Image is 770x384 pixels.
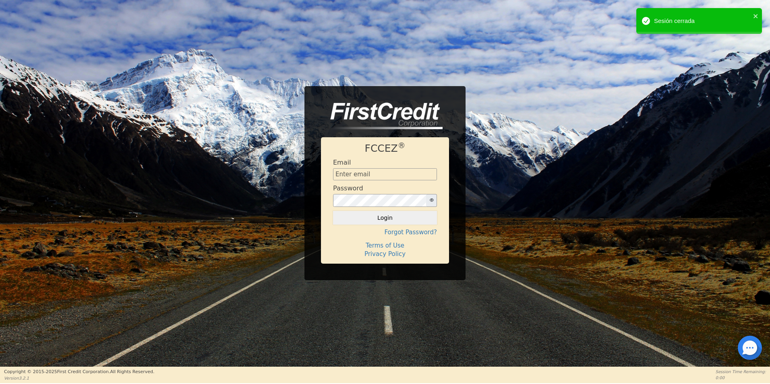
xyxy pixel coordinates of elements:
[110,369,154,374] span: All Rights Reserved.
[4,369,154,376] p: Copyright © 2015- 2025 First Credit Corporation.
[716,369,766,375] p: Session Time Remaining:
[753,11,759,21] button: close
[333,250,437,258] h4: Privacy Policy
[398,141,406,150] sup: ®
[333,211,437,225] button: Login
[333,242,437,249] h4: Terms of Use
[333,159,351,166] h4: Email
[333,229,437,236] h4: Forgot Password?
[333,142,437,155] h1: FCCEZ
[654,17,751,26] div: Sesión cerrada
[716,375,766,381] p: 0:00
[321,103,443,129] img: logo-CMu_cnol.png
[333,168,437,180] input: Enter email
[4,375,154,381] p: Version 3.2.1
[333,194,426,207] input: password
[333,184,363,192] h4: Password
